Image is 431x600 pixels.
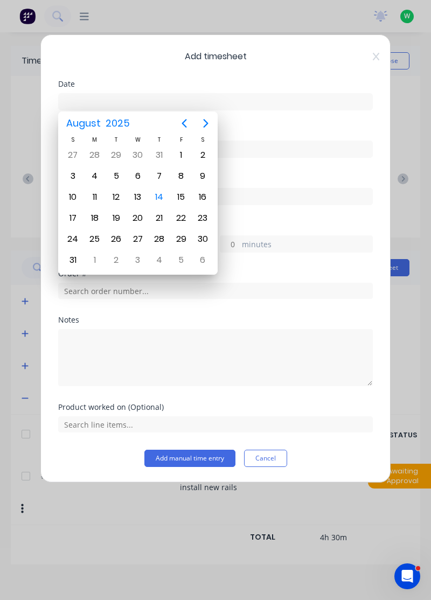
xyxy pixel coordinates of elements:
button: Add manual time entry [144,450,235,467]
div: Thursday, August 7, 2025 [151,168,168,184]
input: Search line items... [58,416,373,432]
div: Sunday, August 10, 2025 [65,189,81,205]
div: Wednesday, August 20, 2025 [130,210,146,226]
div: Friday, August 29, 2025 [173,231,189,247]
div: Wednesday, August 6, 2025 [130,168,146,184]
div: Order # [58,270,373,277]
div: Product worked on (Optional) [58,403,373,411]
input: Search order number... [58,283,373,299]
div: Tuesday, August 5, 2025 [108,168,124,184]
div: Monday, September 1, 2025 [87,252,103,268]
div: Monday, July 28, 2025 [87,147,103,163]
button: Next page [195,113,217,134]
button: Previous page [173,113,195,134]
div: Saturday, August 23, 2025 [194,210,211,226]
div: M [84,135,105,144]
div: W [127,135,149,144]
div: S [192,135,213,144]
div: Sunday, July 27, 2025 [65,147,81,163]
div: Tuesday, September 2, 2025 [108,252,124,268]
div: Monday, August 18, 2025 [87,210,103,226]
div: Thursday, September 4, 2025 [151,252,168,268]
div: Friday, August 22, 2025 [173,210,189,226]
div: Tuesday, August 26, 2025 [108,231,124,247]
div: Saturday, August 2, 2025 [194,147,211,163]
div: Friday, August 8, 2025 [173,168,189,184]
div: Sunday, August 3, 2025 [65,168,81,184]
span: Add timesheet [58,50,373,63]
div: Monday, August 25, 2025 [87,231,103,247]
div: Friday, September 5, 2025 [173,252,189,268]
iframe: Intercom live chat [394,563,420,589]
div: Thursday, August 21, 2025 [151,210,168,226]
div: Thursday, August 28, 2025 [151,231,168,247]
div: Notes [58,316,373,324]
div: Wednesday, August 13, 2025 [130,189,146,205]
div: S [62,135,84,144]
button: Cancel [244,450,287,467]
div: Saturday, August 16, 2025 [194,189,211,205]
div: Sunday, August 31, 2025 [65,252,81,268]
div: Wednesday, September 3, 2025 [130,252,146,268]
span: August [64,114,103,133]
div: Saturday, August 30, 2025 [194,231,211,247]
div: Today, Thursday, August 14, 2025 [151,189,168,205]
div: Date [58,80,373,88]
div: Tuesday, July 29, 2025 [108,147,124,163]
div: Wednesday, July 30, 2025 [130,147,146,163]
div: Thursday, July 31, 2025 [151,147,168,163]
div: Saturday, September 6, 2025 [194,252,211,268]
div: T [106,135,127,144]
div: Tuesday, August 12, 2025 [108,189,124,205]
div: Wednesday, August 27, 2025 [130,231,146,247]
div: Friday, August 1, 2025 [173,147,189,163]
button: August2025 [59,114,136,133]
div: Friday, August 15, 2025 [173,189,189,205]
div: F [170,135,192,144]
div: Monday, August 11, 2025 [87,189,103,205]
label: minutes [242,239,372,252]
div: Tuesday, August 19, 2025 [108,210,124,226]
div: Saturday, August 9, 2025 [194,168,211,184]
div: T [149,135,170,144]
input: 0 [220,236,239,252]
div: Monday, August 4, 2025 [87,168,103,184]
span: 2025 [103,114,132,133]
div: Sunday, August 24, 2025 [65,231,81,247]
div: Sunday, August 17, 2025 [65,210,81,226]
